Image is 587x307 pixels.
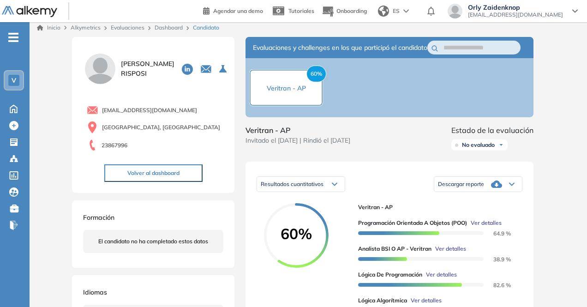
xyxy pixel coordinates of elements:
span: 64.9 % [482,230,511,237]
span: No evaluado [462,141,495,149]
span: Descargar reporte [438,181,484,188]
button: Ver detalles [422,271,457,279]
span: ES [393,7,400,15]
span: Onboarding [336,7,367,14]
span: Evaluaciones y challenges en los que participó el candidato [253,43,427,53]
span: 38.9 % [482,256,511,263]
span: Ver detalles [435,245,466,253]
span: Ver detalles [411,296,442,305]
span: Invitado el [DATE] | Rindió el [DATE] [246,136,350,145]
span: 82.6 % [482,282,511,289]
img: arrow [403,9,409,13]
span: V [12,77,16,84]
span: Resultados cuantitativos [261,181,323,187]
span: Candidato [193,24,219,32]
button: Onboarding [322,1,367,21]
img: world [378,6,389,17]
img: Ícono de flecha [498,142,504,148]
button: Ver detalles [407,296,442,305]
span: [GEOGRAPHIC_DATA], [GEOGRAPHIC_DATA] [102,123,220,132]
span: Ver detalles [471,219,502,227]
span: 60% [264,226,329,241]
span: Veritran - AP [267,84,306,92]
span: Alkymetrics [71,24,101,31]
span: Orly Zaidenknop [468,4,563,11]
span: Veritran - AP [246,125,350,136]
img: Logo [2,6,57,18]
span: El candidato no ha completado estos datos [98,237,208,246]
span: Agendar una demo [213,7,263,14]
a: Evaluaciones [111,24,144,31]
span: Veritran - AP [358,203,515,211]
span: [EMAIL_ADDRESS][DOMAIN_NAME] [102,106,197,114]
span: Lógica de Programación [358,271,422,279]
span: Ver detalles [426,271,457,279]
span: Lógica algorítmica [358,296,407,305]
span: [EMAIL_ADDRESS][DOMAIN_NAME] [468,11,563,18]
span: 60% [306,66,326,82]
a: Agendar una demo [203,5,263,16]
span: 23867996 [102,141,127,150]
i: - [8,36,18,38]
span: Idiomas [83,288,107,296]
button: Ver detalles [467,219,502,227]
span: Analista BSI o AP - Veritran [358,245,431,253]
span: Tutoriales [288,7,314,14]
span: Estado de la evaluación [451,125,533,136]
span: Formación [83,213,114,222]
a: Dashboard [155,24,183,31]
a: Inicio [37,24,60,32]
button: Ver detalles [431,245,466,253]
span: Programación Orientada a Objetos (POO) [358,219,467,227]
span: [PERSON_NAME] RISPOSI [121,59,174,78]
button: Volver al dashboard [104,164,203,182]
img: PROFILE_MENU_LOGO_USER [83,52,117,86]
